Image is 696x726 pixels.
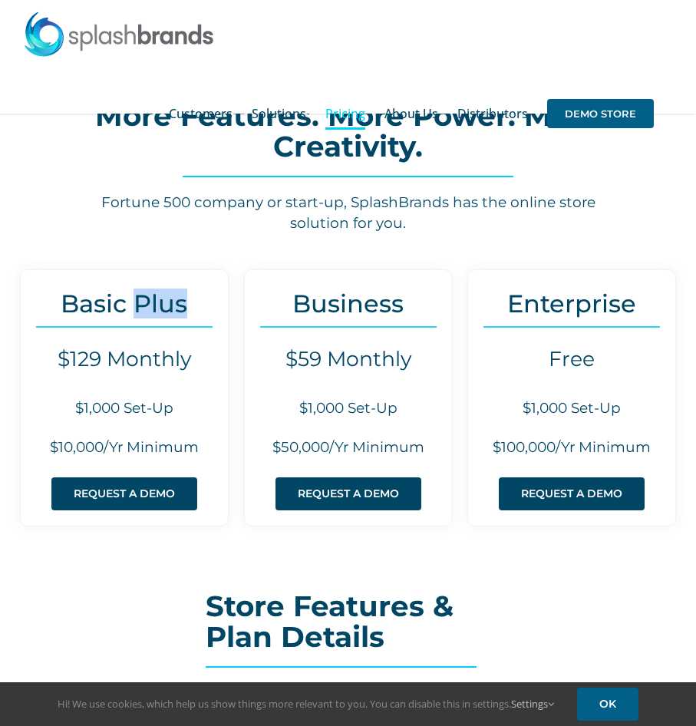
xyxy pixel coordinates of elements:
nav: Main Menu Sticky [169,57,673,170]
a: DEMO STORE [547,57,654,170]
a: Pricing [325,57,365,170]
h3: Enterprise [468,289,675,318]
a: OK [577,688,638,721]
h4: $129 Monthly [21,347,228,371]
a: Distributors [457,57,528,170]
h3: Basic Plus [21,289,228,318]
a: REQUEST A DEMO [499,477,645,510]
h4: Free [468,347,675,371]
h3: Business [245,289,452,318]
h6: $1,000 Set-Up [21,398,228,419]
h6: Fortune 500 company or start-up, SplashBrands has the online store solution for you. [77,193,619,233]
span: Distributors [457,107,528,120]
h6: $50,000/Yr Minimum [245,437,452,458]
span: REQUEST A DEMO [74,487,175,500]
span: REQUEST A DEMO [298,487,399,500]
h6: $1,000 Set-Up [245,398,452,419]
h6: $100,000/Yr Minimum [468,437,675,458]
h2: Store Features & Plan Details [206,591,490,652]
span: Pricing [325,107,365,120]
span: Hi! We use cookies, which help us show things more relevant to you. You can disable this in setti... [58,697,554,711]
h4: $59 Monthly [245,347,452,371]
h6: $10,000/Yr Minimum [21,437,228,458]
h6: $1,000 Set-Up [468,398,675,419]
span: Customers [169,107,233,120]
span: About Us [384,107,438,120]
span: Solutions [252,107,306,120]
a: Settings [511,697,554,711]
a: REQUEST A DEMO [51,477,197,510]
a: REQUEST A DEMO [275,477,421,510]
img: SplashBrands.com Logo [23,11,215,57]
span: REQUEST A DEMO [521,487,622,500]
a: Customers [169,57,233,170]
span: DEMO STORE [547,99,654,128]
